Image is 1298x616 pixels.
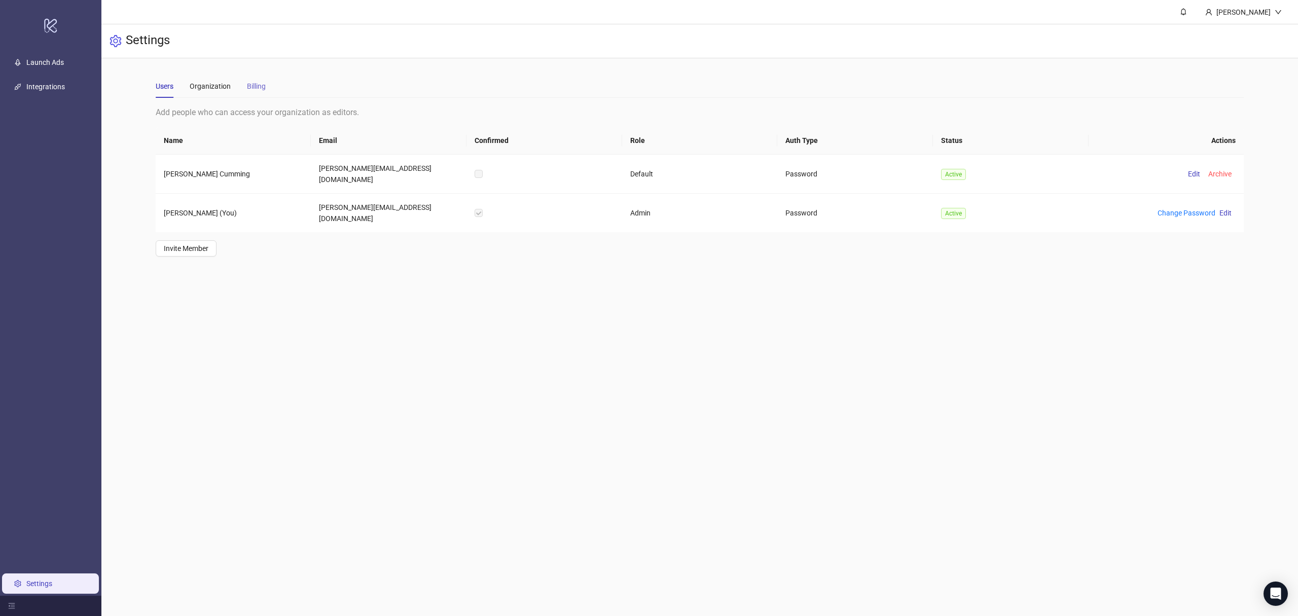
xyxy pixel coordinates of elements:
[941,208,966,219] span: Active
[777,155,933,194] td: Password
[156,194,311,232] td: [PERSON_NAME] (You)
[466,127,622,155] th: Confirmed
[190,81,231,92] div: Organization
[156,240,217,257] button: Invite Member
[941,169,966,180] span: Active
[622,194,778,232] td: Admin
[156,81,173,92] div: Users
[1204,168,1236,180] button: Archive
[777,127,933,155] th: Auth Type
[8,602,15,609] span: menu-fold
[1180,8,1187,15] span: bell
[1275,9,1282,16] span: down
[622,155,778,194] td: Default
[247,81,266,92] div: Billing
[1208,170,1232,178] span: Archive
[933,127,1089,155] th: Status
[1188,170,1200,178] span: Edit
[1212,7,1275,18] div: [PERSON_NAME]
[26,579,52,588] a: Settings
[1215,207,1236,219] button: Edit
[126,32,170,50] h3: Settings
[777,194,933,232] td: Password
[1264,582,1288,606] div: Open Intercom Messenger
[1219,209,1232,217] span: Edit
[26,83,65,91] a: Integrations
[156,127,311,155] th: Name
[110,35,122,47] span: setting
[1184,168,1204,180] button: Edit
[26,58,64,66] a: Launch Ads
[1089,127,1244,155] th: Actions
[622,127,778,155] th: Role
[311,194,466,232] td: [PERSON_NAME][EMAIL_ADDRESS][DOMAIN_NAME]
[1205,9,1212,16] span: user
[1158,209,1215,217] a: Change Password
[311,155,466,194] td: [PERSON_NAME][EMAIL_ADDRESS][DOMAIN_NAME]
[156,106,1244,119] div: Add people who can access your organization as editors.
[164,244,208,252] span: Invite Member
[156,155,311,194] td: [PERSON_NAME] Cumming
[311,127,466,155] th: Email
